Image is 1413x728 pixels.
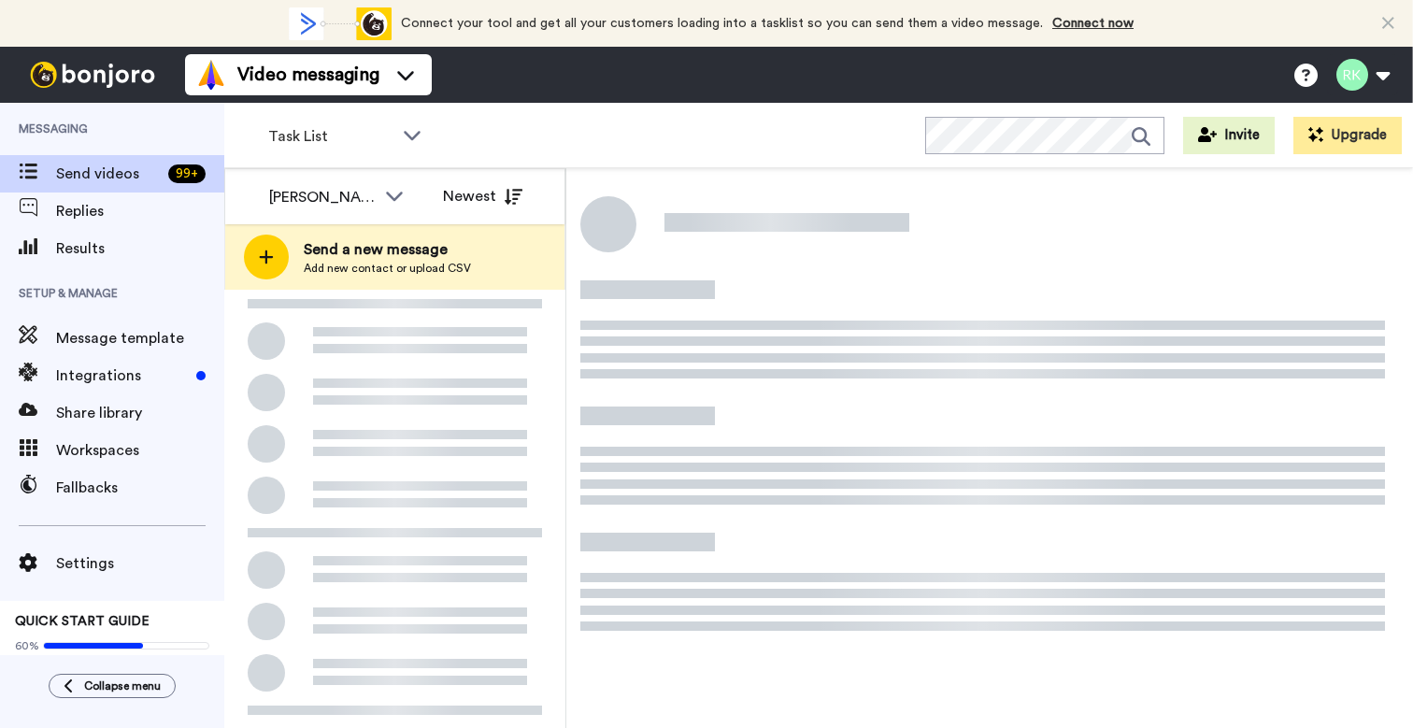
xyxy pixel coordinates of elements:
[22,62,163,88] img: bj-logo-header-white.svg
[289,7,392,40] div: animation
[84,678,161,693] span: Collapse menu
[15,615,150,628] span: QUICK START GUIDE
[56,439,224,462] span: Workspaces
[168,164,206,183] div: 99 +
[56,237,224,260] span: Results
[1293,117,1402,154] button: Upgrade
[15,638,39,653] span: 60%
[1052,17,1134,30] a: Connect now
[56,364,189,387] span: Integrations
[56,327,224,350] span: Message template
[268,125,393,148] span: Task List
[196,60,226,90] img: vm-color.svg
[1183,117,1275,154] button: Invite
[56,402,224,424] span: Share library
[429,178,536,215] button: Newest
[401,17,1043,30] span: Connect your tool and get all your customers loading into a tasklist so you can send them a video...
[237,62,379,88] span: Video messaging
[56,163,161,185] span: Send videos
[49,674,176,698] button: Collapse menu
[304,238,471,261] span: Send a new message
[269,186,376,208] div: [PERSON_NAME]
[304,261,471,276] span: Add new contact or upload CSV
[56,200,224,222] span: Replies
[56,552,224,575] span: Settings
[56,477,224,499] span: Fallbacks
